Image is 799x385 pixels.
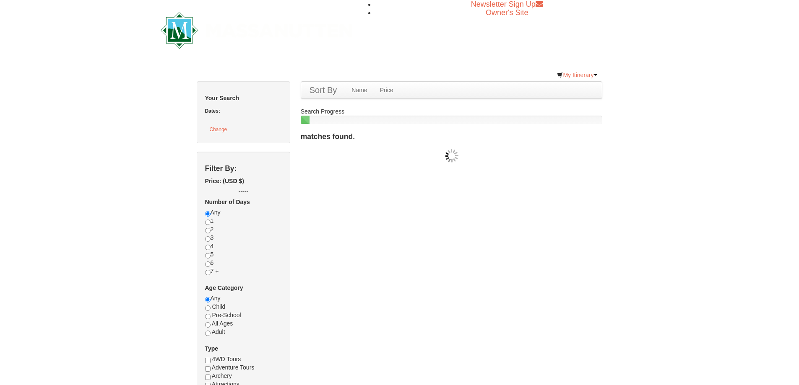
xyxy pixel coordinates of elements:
[205,345,219,352] strong: Type
[161,19,353,39] a: Massanutten Resort
[552,69,602,81] a: My Itinerary
[212,356,241,362] span: 4WD Tours
[205,94,282,102] h5: Your Search
[212,372,232,379] span: Archery
[161,12,353,49] img: Massanutten Resort Logo
[301,107,603,124] div: Search Progress
[205,199,250,205] strong: Number of Days
[212,320,233,327] span: All Ages
[205,178,244,184] strong: Price: (USD $)
[205,294,282,344] div: Any
[205,108,220,114] strong: Dates:
[301,82,346,98] a: Sort By
[205,124,232,135] button: Change
[205,187,282,196] label: -
[239,188,242,195] span: --
[205,208,282,284] div: Any 1 2 3 4 5 6 7 +
[212,364,255,371] span: Adventure Tours
[205,164,282,173] h4: Filter By:
[212,328,225,335] span: Adult
[374,82,400,98] a: Price
[245,188,248,195] span: --
[212,312,241,318] span: Pre-School
[445,149,458,163] img: wait gif
[486,8,528,17] a: Owner's Site
[205,284,243,291] strong: Age Category
[301,132,603,141] h4: matches found.
[212,303,225,310] span: Child
[345,82,373,98] a: Name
